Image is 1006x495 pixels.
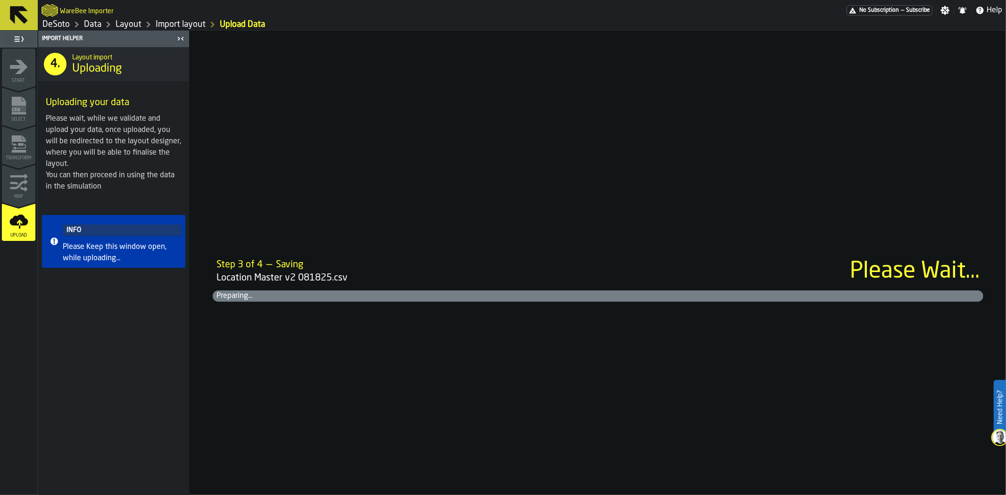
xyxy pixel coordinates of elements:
h2: Sub Title [60,6,114,15]
li: menu Start [2,49,35,86]
li: menu Select [2,87,35,125]
a: link-to-/wh/i/53489ce4-9a4e-4130-9411-87a947849922/import/layout [220,19,265,30]
div: ProgressBar [213,255,983,302]
li: menu Upload [2,203,35,241]
div: alert-Please Keep this window open, while uploading... [42,215,185,268]
label: Need Help? [995,381,1005,434]
label: button-toggle-Notifications [954,6,971,15]
div: You can then proceed in using the data in the simulation [46,170,182,192]
span: Uploading [72,61,122,76]
div: Import Helper [40,35,174,42]
span: Preparing... [213,290,220,302]
h2: Sub Title [72,52,182,61]
label: button-toggle-Close me [174,33,187,44]
li: menu Transform [2,126,35,164]
span: Select [2,117,35,122]
div: Step 3 of 4 [216,258,263,272]
a: link-to-/wh/i/53489ce4-9a4e-4130-9411-87a947849922/designer [116,19,141,30]
nav: Breadcrumb [42,19,522,30]
li: menu Map [2,165,35,202]
h3: Uploading your data [46,96,182,109]
div: Please wait, while we validate and upload your data, once uploaded, you will be redirected to the... [46,113,182,170]
div: Menu Subscription [847,5,932,16]
a: link-to-/wh/i/53489ce4-9a4e-4130-9411-87a947849922/pricing/ [847,5,932,16]
div: title-Uploading [38,47,189,81]
div: — [266,258,272,272]
span: — [901,7,904,14]
span: Please Wait... [850,260,980,283]
span: Start [2,78,35,83]
div: 4. [44,53,67,75]
header: Import Helper [38,31,189,47]
a: link-to-/wh/i/53489ce4-9a4e-4130-9411-87a947849922/data [84,19,101,30]
span: Upload [2,233,35,238]
span: Transform [2,156,35,161]
span: Map [2,194,35,199]
span: Help [987,5,1002,16]
div: Please Keep this window open, while uploading... [63,241,182,264]
span: No Subscription [859,7,899,14]
label: button-toggle-Help [972,5,1006,16]
label: button-toggle-Toggle Full Menu [2,33,35,46]
span: Subscribe [906,7,930,14]
div: Saving [276,258,303,272]
label: button-toggle-Settings [937,6,954,15]
div: INFO [63,224,182,236]
a: link-to-/wh/i/53489ce4-9a4e-4130-9411-87a947849922/import/layout/ [156,19,206,30]
a: logo-header [42,2,58,19]
a: link-to-/wh/i/53489ce4-9a4e-4130-9411-87a947849922 [42,19,70,30]
span: Location Master v2 081825.csv [216,272,850,285]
